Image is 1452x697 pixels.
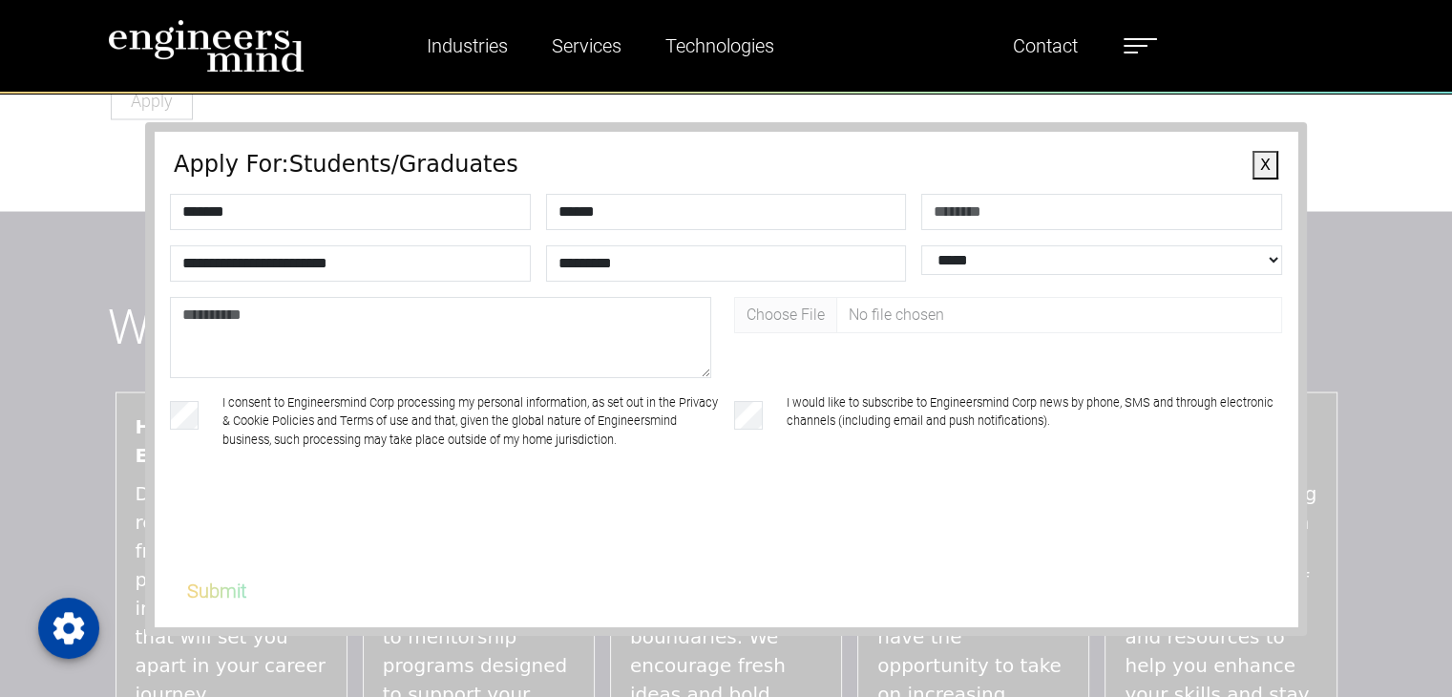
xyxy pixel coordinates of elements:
a: Contact [1005,24,1085,68]
a: Services [544,24,629,68]
iframe: reCAPTCHA [174,496,464,571]
button: Submit [162,571,271,611]
a: Technologies [658,24,782,68]
label: I would like to subscribe to Engineersmind Corp news by phone, SMS and through electronic channel... [787,393,1282,449]
label: I consent to Engineersmind Corp processing my personal information, as set out in the Privacy & C... [222,393,718,449]
button: X [1252,151,1278,180]
h4: Apply For: Students/Graduates [174,151,1278,179]
a: Industries [419,24,516,68]
img: logo [108,19,305,73]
